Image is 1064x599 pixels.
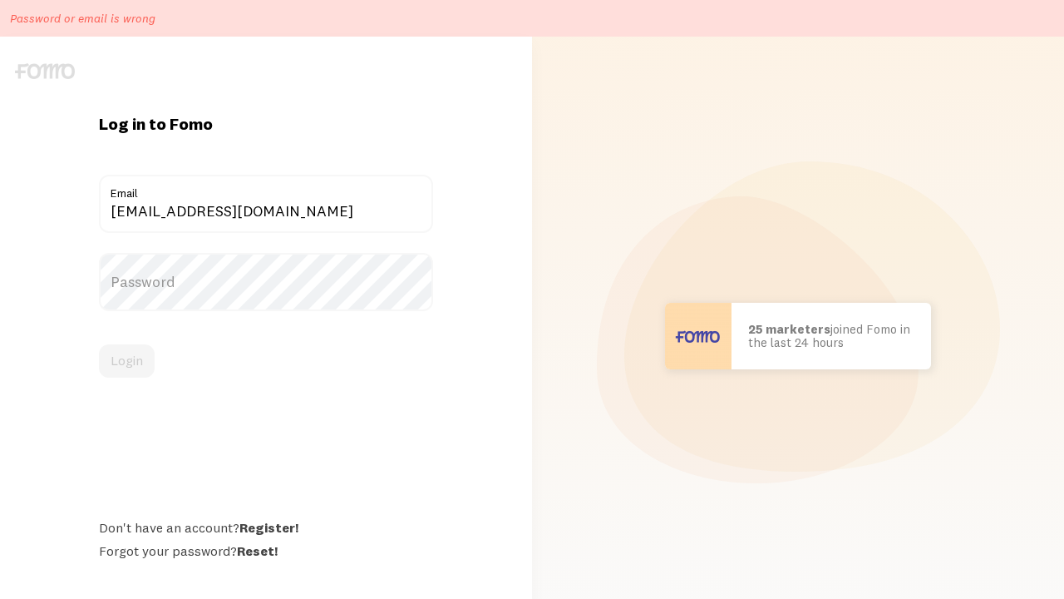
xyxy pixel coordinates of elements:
[239,519,298,536] a: Register!
[748,321,830,337] b: 25 marketers
[99,253,434,311] label: Password
[748,323,914,350] p: joined Fomo in the last 24 hours
[10,10,155,27] p: Password or email is wrong
[237,542,278,559] a: Reset!
[99,542,434,559] div: Forgot your password?
[665,303,731,369] img: User avatar
[15,63,75,79] img: fomo-logo-gray-b99e0e8ada9f9040e2984d0d95b3b12da0074ffd48d1e5cb62ac37fc77b0b268.svg
[99,113,434,135] h1: Log in to Fomo
[99,175,434,203] label: Email
[99,519,434,536] div: Don't have an account?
